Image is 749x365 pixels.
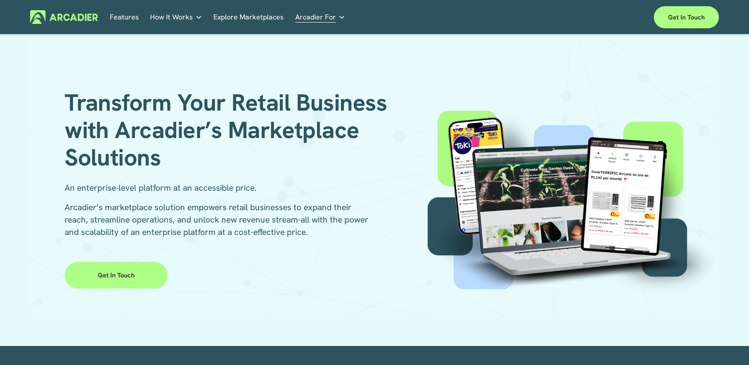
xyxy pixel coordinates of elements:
[65,89,400,172] h1: Transform Your Retail Business with Arcadier’s Marketplace Solutions
[213,10,284,24] a: Explore Marketplaces
[65,262,168,288] a: Get in Touch
[65,182,374,194] p: An enterprise-level platform at an accessible price.
[65,201,374,238] p: Arcadier’s marketplace solution empowers retail businesses to expand their reach, streamline oper...
[110,10,139,24] a: Features
[150,11,193,23] span: How It Works
[30,10,98,24] img: Arcadier
[654,6,719,28] a: Get in touch
[295,11,336,23] span: Arcadier For
[295,10,345,24] a: folder dropdown
[150,10,202,24] a: folder dropdown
